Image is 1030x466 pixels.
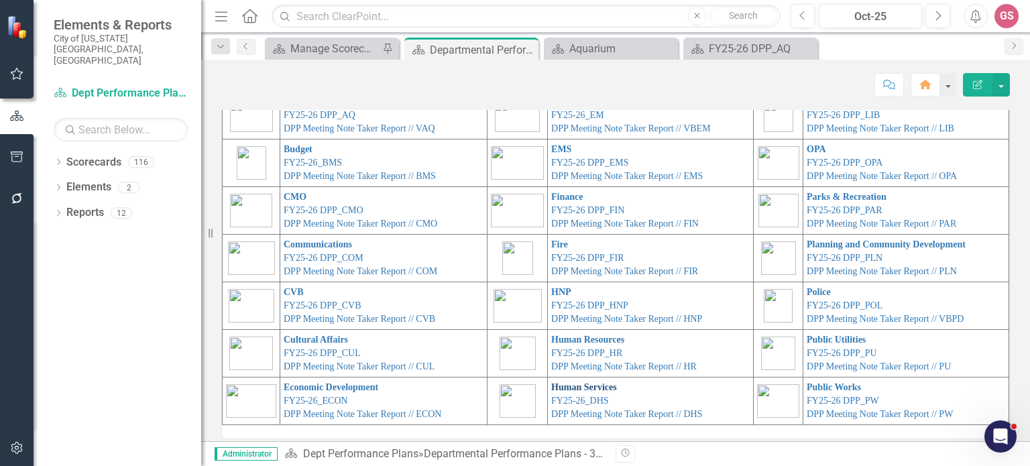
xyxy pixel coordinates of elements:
[807,348,877,358] a: FY25-26 DPP_PU
[284,144,312,154] a: Budget
[807,396,879,406] a: FY25-26 DPP_PW
[807,171,957,181] a: DPP Meeting Note Taker Report // OPA
[66,155,121,170] a: Scorecards
[491,146,544,180] img: Emergency%20Medical%20Services.png
[984,420,1017,453] iframe: Intercom live chat
[551,314,702,324] a: DPP Meeting Note Taker Report // HNP
[807,219,956,229] a: DPP Meeting Note Taker Report // PAR
[54,86,188,101] a: Dept Performance Plans
[687,40,814,57] a: FY25-26 DPP_AQ
[710,7,777,25] button: Search
[284,396,348,406] a: FY25-26_ECON
[551,348,622,358] a: FY25-26 DPP_HR
[807,314,964,324] a: DPP Meeting Note Taker Report // VBPD
[495,99,540,132] img: Office%20of%20Emergency%20Management.png
[761,337,795,370] img: Public%20Utilities.png
[54,118,188,141] input: Search Below...
[500,384,536,418] img: Human%20Services.png
[551,382,617,392] a: Human Services
[569,40,675,57] div: Aquarium
[761,241,796,275] img: Planning%20&%20Community%20Development.png
[551,239,568,249] a: Fire
[66,180,111,195] a: Elements
[272,5,780,28] input: Search ClearPoint...
[807,287,831,297] a: Police
[230,99,273,132] img: Aquarium.png
[551,158,629,168] a: FY25-26 DPP_EMS
[284,314,435,324] a: DPP Meeting Note Taker Report // CVB
[551,110,604,120] a: FY25-26_EM
[807,110,880,120] a: FY25-26 DPP_LIB
[424,447,640,460] div: Departmental Performance Plans - 3 Columns
[807,253,882,263] a: FY25-26 DPP_PLN
[303,447,418,460] a: Dept Performance Plans
[118,182,139,193] div: 2
[284,192,306,202] a: CMO
[500,337,536,370] img: Human%20Resources.png
[807,158,882,168] a: FY25-26 DPP_OPA
[807,361,951,371] a: DPP Meeting Note Taker Report // PU
[994,4,1019,28] button: GS
[284,158,342,168] a: FY25-26_BMS
[268,40,379,57] a: Manage Scorecards
[284,171,436,181] a: DPP Meeting Note Taker Report // BMS
[764,99,793,132] img: Libraries.png
[284,205,363,215] a: FY25-26 DPP_CMO
[551,192,583,202] a: Finance
[229,337,273,370] img: Cultural%20Affairs.png
[284,266,437,276] a: DPP Meeting Note Taker Report // COM
[551,287,571,297] a: HNP
[551,171,703,181] a: DPP Meeting Note Taker Report // EMS
[284,219,437,229] a: DPP Meeting Note Taker Report // CMO
[284,361,435,371] a: DPP Meeting Note Taker Report // CUL
[551,123,711,133] a: DPP Meeting Note Taker Report // VBEM
[551,335,624,345] a: Human Resources
[551,219,699,229] a: DPP Meeting Note Taker Report // FIN
[284,123,435,133] a: DPP Meeting Note Taker Report // VAQ
[430,42,535,58] div: Departmental Performance Plans - 3 Columns
[284,382,378,392] a: Economic Development
[823,9,917,25] div: Oct-25
[502,241,533,275] img: Fire.png
[7,15,30,39] img: ClearPoint Strategy
[54,33,188,66] small: City of [US_STATE][GEOGRAPHIC_DATA], [GEOGRAPHIC_DATA]
[284,253,363,263] a: FY25-26 DPP_COM
[807,382,861,392] a: Public Works
[807,266,957,276] a: DPP Meeting Note Taker Report // PLN
[757,384,799,418] img: Public%20Works.png
[807,205,882,215] a: FY25-26 DPP_PAR
[491,194,544,227] img: Finance.png
[758,146,799,180] img: Office%20of%20Performance%20&%20Accountability.png
[494,289,542,323] img: Housing%20&%20Neighborhood%20Preservation.png
[551,253,624,263] a: FY25-26 DPP_FIR
[551,266,698,276] a: DPP Meeting Note Taker Report // FIR
[284,239,352,249] a: Communications
[551,300,628,310] a: FY25-26 DPP_HNP
[226,384,276,418] img: Economic%20Development.png
[215,447,278,461] span: Administrator
[54,17,188,33] span: Elements & Reports
[819,4,922,28] button: Oct-25
[807,239,966,249] a: Planning and Community Development
[284,335,348,345] a: Cultural Affairs
[284,300,361,310] a: FY25-26 DPP_CVB
[807,300,882,310] a: FY25-26 DPP_POL
[66,205,104,221] a: Reports
[551,409,702,419] a: DPP Meeting Note Taker Report // DHS
[290,40,379,57] div: Manage Scorecards
[128,156,154,168] div: 116
[551,361,697,371] a: DPP Meeting Note Taker Report // HR
[237,146,266,180] img: Budget.png
[807,192,886,202] a: Parks & Recreation
[807,409,953,419] a: DPP Meeting Note Taker Report // PW
[284,110,355,120] a: FY25-26 DPP_AQ
[547,40,675,57] a: Aquarium
[284,409,441,419] a: DPP Meeting Note Taker Report // ECON
[111,207,132,219] div: 12
[230,194,272,227] img: City%20Manager's%20Office.png
[807,335,866,345] a: Public Utilities
[551,396,609,406] a: FY25-26_DHS
[551,205,624,215] a: FY25-26 DPP_FIN
[284,348,361,358] a: FY25-26 DPP_CUL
